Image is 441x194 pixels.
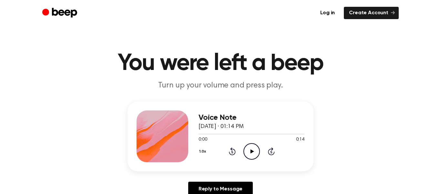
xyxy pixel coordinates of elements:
h1: You were left a beep [55,52,386,75]
span: 0:00 [199,136,207,143]
span: 0:14 [296,136,304,143]
h3: Voice Note [199,113,304,122]
p: Turn up your volume and press play. [97,80,344,91]
a: Log in [315,7,340,19]
button: 1.0x [199,146,209,157]
a: Create Account [344,7,399,19]
a: Beep [42,7,79,19]
span: [DATE] · 01:14 PM [199,124,244,130]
